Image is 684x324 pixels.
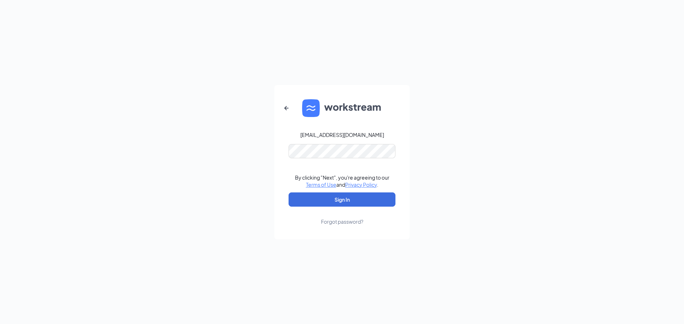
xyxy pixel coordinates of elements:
[289,192,395,207] button: Sign In
[300,131,384,138] div: [EMAIL_ADDRESS][DOMAIN_NAME]
[295,174,389,188] div: By clicking "Next", you're agreeing to our and .
[306,181,336,188] a: Terms of Use
[321,218,363,225] div: Forgot password?
[321,207,363,225] a: Forgot password?
[345,181,377,188] a: Privacy Policy
[282,104,291,112] svg: ArrowLeftNew
[302,99,382,117] img: WS logo and Workstream text
[278,100,295,117] button: ArrowLeftNew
